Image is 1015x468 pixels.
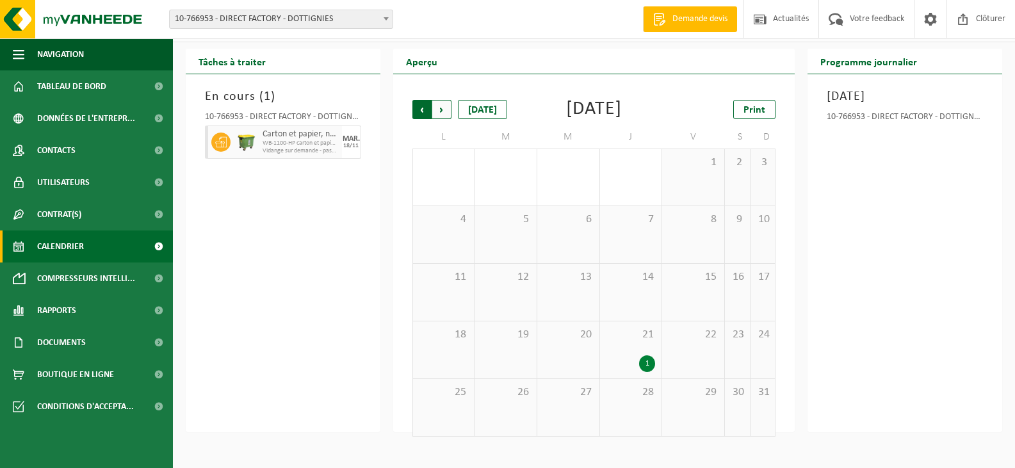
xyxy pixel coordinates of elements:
span: 7 [606,213,656,227]
span: 11 [419,270,468,284]
td: V [662,125,725,149]
span: 4 [419,213,468,227]
span: 1 [264,90,271,103]
img: WB-1100-HPE-GN-51 [237,133,256,152]
span: 13 [544,270,593,284]
span: 30 [731,385,743,399]
span: Print [743,105,765,115]
span: 20 [544,328,593,342]
span: 9 [731,213,743,227]
span: 10-766953 - DIRECT FACTORY - DOTTIGNIES [170,10,393,28]
span: 3 [757,156,769,170]
div: 10-766953 - DIRECT FACTORY - DOTTIGNIES [205,113,361,125]
span: Boutique en ligne [37,359,114,391]
span: Suivant [432,100,451,119]
td: S [725,125,751,149]
span: Vidange sur demande - passage dans une tournée fixe [263,147,339,155]
span: Données de l'entrepr... [37,102,135,134]
div: [DATE] [458,100,507,119]
span: 14 [606,270,656,284]
span: 31 [757,385,769,399]
span: WB-1100-HP carton et papier, non-conditionné (industriel) [263,140,339,147]
div: MAR. [343,135,360,143]
span: Calendrier [37,230,84,262]
span: 22 [669,328,718,342]
span: Tableau de bord [37,70,106,102]
span: 24 [757,328,769,342]
h3: En cours ( ) [205,87,361,106]
span: 15 [669,270,718,284]
td: M [475,125,537,149]
span: Demande devis [669,13,731,26]
span: Précédent [412,100,432,119]
span: 23 [731,328,743,342]
span: 6 [544,213,593,227]
td: L [412,125,475,149]
td: J [600,125,663,149]
span: 1 [669,156,718,170]
span: 27 [544,385,593,399]
div: [DATE] [566,100,622,119]
span: 8 [669,213,718,227]
span: 18 [419,328,468,342]
span: 28 [606,385,656,399]
span: 10-766953 - DIRECT FACTORY - DOTTIGNIES [169,10,393,29]
span: 19 [481,328,530,342]
span: 21 [606,328,656,342]
span: 5 [481,213,530,227]
h3: [DATE] [827,87,983,106]
span: Carton et papier, non-conditionné (industriel) [263,129,339,140]
td: D [751,125,776,149]
span: Contrat(s) [37,198,81,230]
span: Compresseurs intelli... [37,262,135,295]
span: 2 [731,156,743,170]
span: 26 [481,385,530,399]
span: 25 [419,385,468,399]
span: Conditions d'accepta... [37,391,134,423]
a: Print [733,100,775,119]
div: 18/11 [343,143,359,149]
span: Utilisateurs [37,166,90,198]
span: Rapports [37,295,76,327]
span: Contacts [37,134,76,166]
span: 16 [731,270,743,284]
td: M [537,125,600,149]
div: 10-766953 - DIRECT FACTORY - DOTTIGNIES [827,113,983,125]
h2: Aperçu [393,49,450,74]
a: Demande devis [643,6,737,32]
span: 17 [757,270,769,284]
span: Navigation [37,38,84,70]
span: 12 [481,270,530,284]
div: 1 [639,355,655,372]
span: 10 [757,213,769,227]
span: Documents [37,327,86,359]
span: 29 [669,385,718,399]
h2: Tâches à traiter [186,49,279,74]
h2: Programme journalier [808,49,930,74]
